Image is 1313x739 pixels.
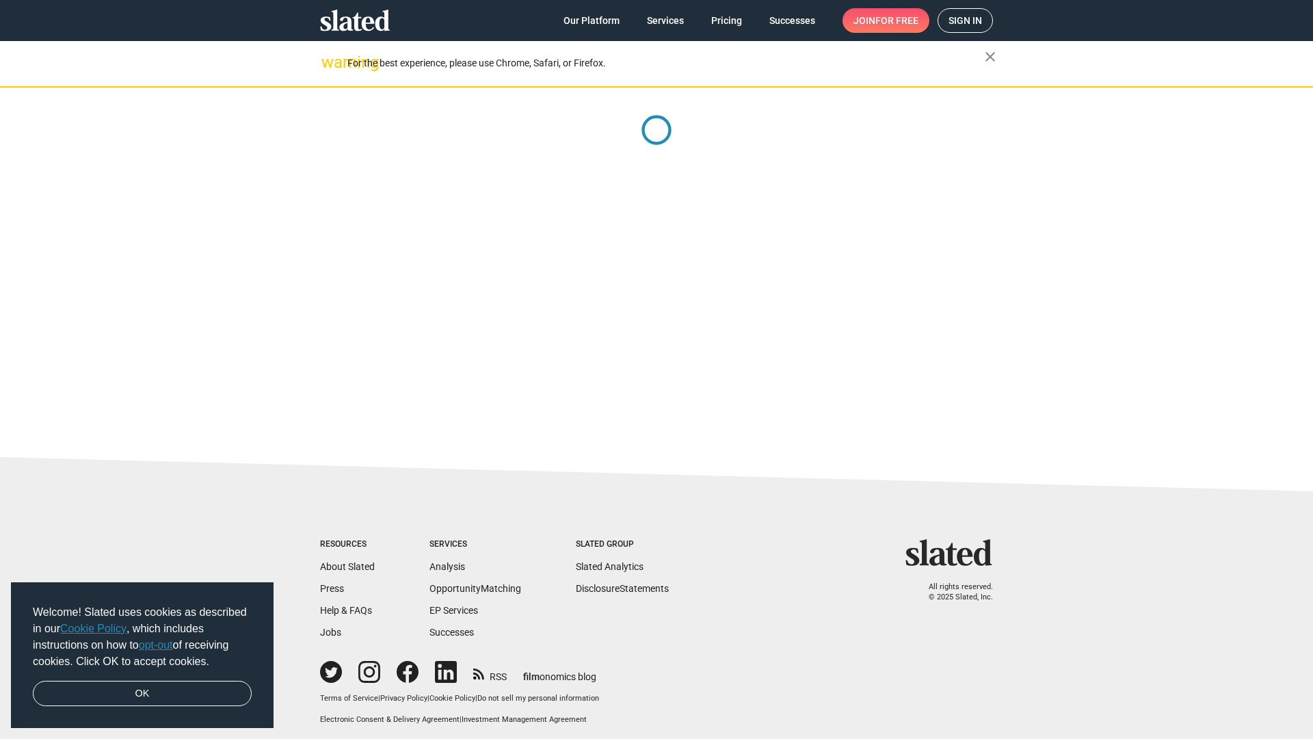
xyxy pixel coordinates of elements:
[429,605,478,616] a: EP Services
[475,694,477,703] span: |
[33,604,252,670] span: Welcome! Slated uses cookies as described in our , which includes instructions on how to of recei...
[320,583,344,594] a: Press
[949,9,982,32] span: Sign in
[523,660,596,684] a: filmonomics blog
[320,605,372,616] a: Help & FAQs
[320,539,375,550] div: Resources
[320,561,375,572] a: About Slated
[460,715,462,724] span: |
[33,681,252,707] a: dismiss cookie message
[429,583,521,594] a: OpportunityMatching
[429,694,475,703] a: Cookie Policy
[429,627,474,638] a: Successes
[139,639,173,651] a: opt-out
[347,54,985,73] div: For the best experience, please use Chrome, Safari, or Firefox.
[982,49,998,65] mat-icon: close
[938,8,993,33] a: Sign in
[321,54,338,70] mat-icon: warning
[60,623,127,634] a: Cookie Policy
[429,561,465,572] a: Analysis
[378,694,380,703] span: |
[576,583,669,594] a: DisclosureStatements
[700,8,753,33] a: Pricing
[427,694,429,703] span: |
[853,8,918,33] span: Join
[320,627,341,638] a: Jobs
[576,561,644,572] a: Slated Analytics
[843,8,929,33] a: Joinfor free
[758,8,826,33] a: Successes
[769,8,815,33] span: Successes
[320,694,378,703] a: Terms of Service
[563,8,620,33] span: Our Platform
[11,582,274,729] div: cookieconsent
[462,715,587,724] a: Investment Management Agreement
[477,694,599,704] button: Do not sell my personal information
[875,8,918,33] span: for free
[553,8,631,33] a: Our Platform
[647,8,684,33] span: Services
[636,8,695,33] a: Services
[711,8,742,33] span: Pricing
[914,582,993,602] p: All rights reserved. © 2025 Slated, Inc.
[320,715,460,724] a: Electronic Consent & Delivery Agreement
[473,662,507,684] a: RSS
[380,694,427,703] a: Privacy Policy
[429,539,521,550] div: Services
[523,671,540,682] span: film
[576,539,669,550] div: Slated Group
